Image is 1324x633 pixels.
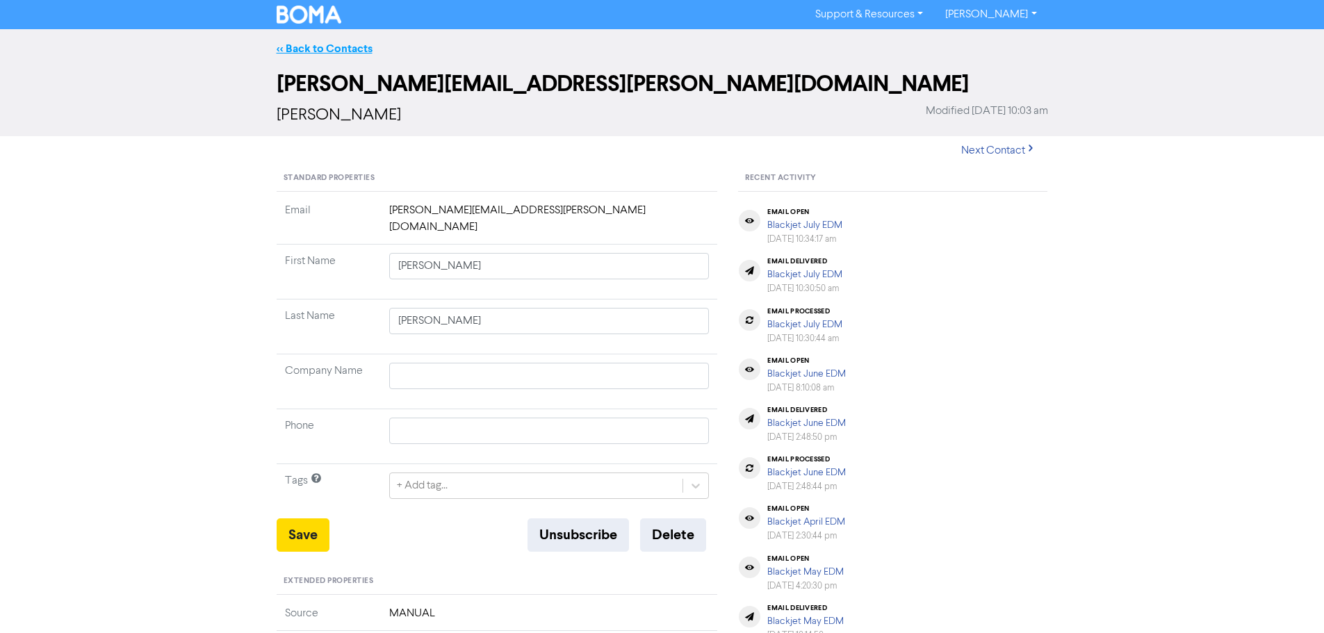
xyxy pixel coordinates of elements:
a: << Back to Contacts [277,42,373,56]
td: Phone [277,409,381,464]
a: Blackjet July EDM [767,220,842,230]
td: First Name [277,245,381,299]
td: Email [277,202,381,245]
td: Company Name [277,354,381,409]
a: Blackjet June EDM [767,468,846,477]
iframe: Chat Widget [1254,566,1324,633]
td: MANUAL [381,605,718,631]
td: Source [277,605,381,631]
a: Blackjet May EDM [767,567,844,577]
button: Next Contact [949,136,1048,165]
td: [PERSON_NAME][EMAIL_ADDRESS][PERSON_NAME][DOMAIN_NAME] [381,202,718,245]
button: Save [277,518,329,552]
a: Blackjet May EDM [767,616,844,626]
span: [PERSON_NAME] [277,107,401,124]
a: Blackjet April EDM [767,517,845,527]
div: email processed [767,455,846,463]
div: [DATE] 10:34:17 am [767,233,842,246]
a: Blackjet June EDM [767,418,846,428]
div: Recent Activity [738,165,1047,192]
div: email delivered [767,406,846,414]
div: + Add tag... [397,477,448,494]
div: [DATE] 2:48:44 pm [767,480,846,493]
div: email open [767,504,845,513]
div: email open [767,208,842,216]
div: [DATE] 4:20:30 pm [767,579,844,593]
div: email processed [767,307,842,315]
a: [PERSON_NAME] [934,3,1047,26]
div: email open [767,356,846,365]
div: email delivered [767,604,844,612]
a: Blackjet June EDM [767,369,846,379]
button: Unsubscribe [528,518,629,552]
div: Standard Properties [277,165,718,192]
div: Extended Properties [277,568,718,595]
span: Modified [DATE] 10:03 am [926,103,1048,120]
button: Delete [640,518,706,552]
div: email delivered [767,257,842,265]
div: email open [767,554,844,563]
div: [DATE] 8:10:08 am [767,381,846,395]
td: Tags [277,464,381,519]
div: [DATE] 10:30:44 am [767,332,842,345]
h2: [PERSON_NAME][EMAIL_ADDRESS][PERSON_NAME][DOMAIN_NAME] [277,71,1048,97]
a: Support & Resources [804,3,934,26]
div: [DATE] 2:48:50 pm [767,431,846,444]
div: [DATE] 2:30:44 pm [767,529,845,543]
a: Blackjet July EDM [767,270,842,279]
div: [DATE] 10:30:50 am [767,282,842,295]
a: Blackjet July EDM [767,320,842,329]
img: BOMA Logo [277,6,342,24]
td: Last Name [277,299,381,354]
